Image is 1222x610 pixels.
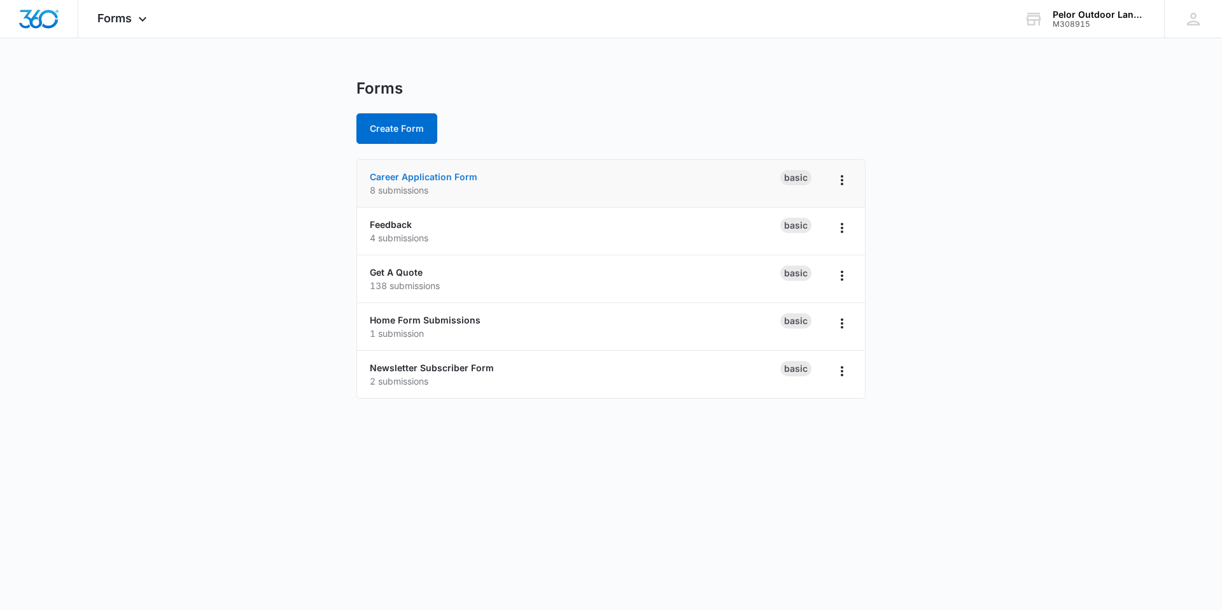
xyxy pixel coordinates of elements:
p: 138 submissions [370,279,780,292]
a: Home Form Submissions [370,315,481,325]
p: 8 submissions [370,183,780,197]
span: Forms [97,11,132,25]
button: Overflow Menu [832,170,852,190]
button: Overflow Menu [832,266,852,286]
div: account name [1053,10,1146,20]
div: Basic [780,266,811,281]
button: Create Form [356,113,437,144]
a: Feedback [370,219,412,230]
p: 1 submission [370,327,780,340]
button: Overflow Menu [832,218,852,238]
a: Career Application Form [370,171,477,182]
p: 4 submissions [370,231,780,245]
div: account id [1053,20,1146,29]
div: Basic [780,361,811,376]
button: Overflow Menu [832,313,852,334]
div: Basic [780,170,811,185]
div: Basic [780,313,811,329]
button: Overflow Menu [832,361,852,381]
a: Newsletter Subscriber Form [370,362,494,373]
a: Get A Quote [370,267,423,278]
div: Basic [780,218,811,233]
h1: Forms [356,79,403,98]
p: 2 submissions [370,374,780,388]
